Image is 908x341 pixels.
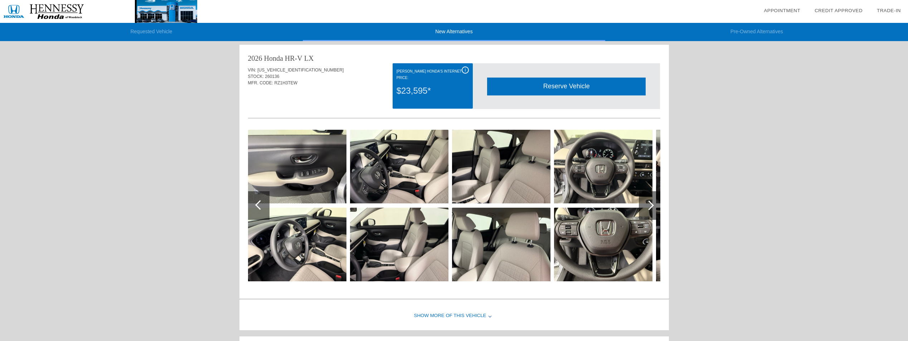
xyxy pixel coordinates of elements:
div: i [462,66,469,74]
img: 2128e25e-de6b-41b8-9729-3bc845aeb90d.jpeg [248,130,346,203]
div: Show More of this Vehicle [239,302,669,330]
div: LX [304,53,314,63]
img: 82edf951-fe6e-497f-b75c-9aad0d4921b2.jpeg [248,208,346,281]
div: $23,595* [397,81,469,100]
img: 826aeba8-68af-4f1e-97fe-ebcb6ee535f4.jpeg [656,208,754,281]
span: MFR. CODE: [248,80,273,85]
img: 2f69afdc-a181-403a-bd41-eebbaeb546ff.jpeg [452,130,550,203]
img: 86108653-d377-4e64-b3e4-129bdefa3b9f.jpeg [452,208,550,281]
div: 2026 Honda HR-V [248,53,302,63]
img: d4da1442-14b1-4844-a4c7-7f9c57de9991.jpeg [554,130,652,203]
span: [US_VEHICLE_IDENTIFICATION_NUMBER] [257,68,344,73]
img: 43291a75-629c-4b64-9ff3-ecd4a8aeb65e.jpeg [350,208,448,281]
span: VIN: [248,68,256,73]
div: Quoted on [DATE] 11:36:24 AM [248,97,660,108]
img: f60d3461-e3ac-4fd8-a935-df2315cb7158.jpeg [350,130,448,203]
span: STOCK: [248,74,264,79]
a: Trade-In [877,8,901,13]
a: Credit Approved [815,8,863,13]
span: 260136 [265,74,279,79]
img: 96c58f46-1e88-42be-b2c5-70de081e350e.jpeg [554,208,652,281]
li: New Alternatives [303,23,606,41]
li: Pre-Owned Alternatives [605,23,908,41]
span: RZ1H3TEW [275,80,298,85]
a: Appointment [764,8,800,13]
div: Reserve Vehicle [487,78,646,95]
img: c2236f71-3101-4fe1-84ed-f9e843568328.jpeg [656,130,754,203]
font: [PERSON_NAME] Honda's Internet Price: [397,69,462,80]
